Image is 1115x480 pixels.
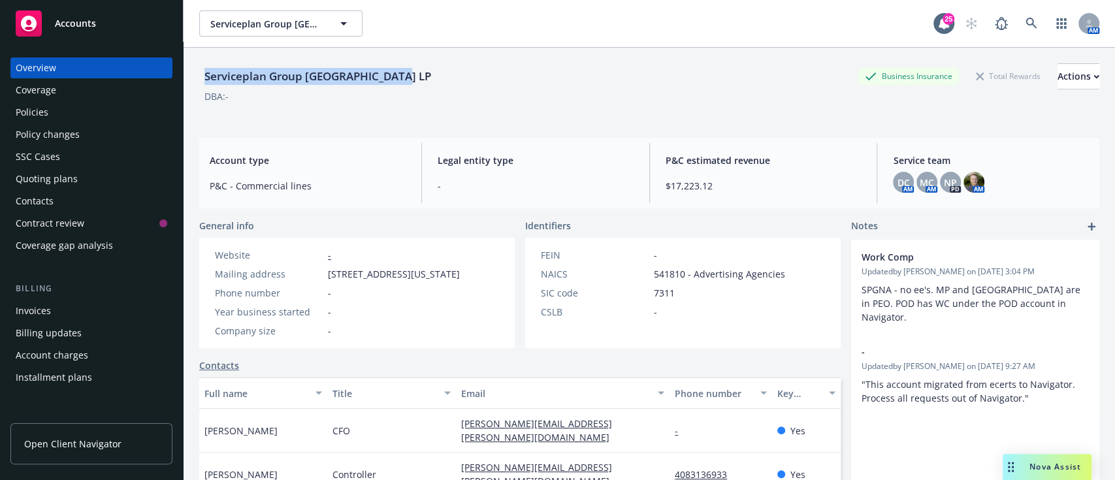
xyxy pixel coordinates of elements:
span: Open Client Navigator [24,437,121,451]
button: Full name [199,377,327,409]
span: CFO [332,424,350,438]
span: Notes [851,219,878,234]
a: Start snowing [958,10,984,37]
a: Account charges [10,345,172,366]
span: [PERSON_NAME] [204,424,278,438]
button: Key contact [772,377,841,409]
a: Report a Bug [988,10,1014,37]
div: SSC Cases [16,146,60,167]
a: - [328,249,331,261]
span: Account type [210,153,406,167]
a: Coverage [10,80,172,101]
a: Contacts [199,359,239,372]
span: - [328,305,331,319]
span: NP [944,176,957,189]
button: Email [456,377,670,409]
span: "This account migrated from ecerts to Navigator. Process all requests out of Navigator." [862,378,1078,404]
button: Actions [1058,63,1099,89]
div: 25 [943,13,954,25]
a: Contacts [10,191,172,212]
a: Switch app [1048,10,1075,37]
div: -Updatedby [PERSON_NAME] on [DATE] 9:27 AM"This account migrated from ecerts to Navigator. Proces... [851,334,1099,415]
span: - [654,305,657,319]
a: Accounts [10,5,172,42]
button: Serviceplan Group [GEOGRAPHIC_DATA] LP [199,10,363,37]
div: Actions [1058,64,1099,89]
div: Installment plans [16,367,92,388]
div: Coverage gap analysis [16,235,113,256]
div: Phone number [215,286,323,300]
span: $17,223.12 [666,179,862,193]
span: Serviceplan Group [GEOGRAPHIC_DATA] LP [210,17,323,31]
a: Policy changes [10,124,172,145]
div: Website [215,248,323,262]
div: Key contact [777,387,821,400]
div: Policies [16,102,48,123]
div: Title [332,387,436,400]
span: Service team [893,153,1089,167]
div: Email [461,387,650,400]
div: Quoting plans [16,168,78,189]
div: SIC code [541,286,649,300]
div: Full name [204,387,308,400]
span: P&C estimated revenue [666,153,862,167]
div: Drag to move [1003,454,1019,480]
div: Phone number [675,387,752,400]
button: Nova Assist [1003,454,1091,480]
a: Search [1018,10,1044,37]
span: Nova Assist [1029,461,1081,472]
span: - [438,179,634,193]
span: SPGNA - no ee's. MP and [GEOGRAPHIC_DATA] are in PEO. POD has WC under the POD account in Navigator. [862,283,1083,323]
a: Invoices [10,300,172,321]
div: Work CompUpdatedby [PERSON_NAME] on [DATE] 3:04 PMSPGNA - no ee's. MP and [GEOGRAPHIC_DATA] are i... [851,240,1099,334]
span: - [654,248,657,262]
span: Accounts [55,18,96,29]
div: Total Rewards [969,68,1047,84]
div: Business Insurance [858,68,959,84]
div: DBA: - [204,89,229,103]
div: NAICS [541,267,649,281]
div: CSLB [541,305,649,319]
a: add [1084,219,1099,234]
div: Billing updates [16,323,82,344]
div: FEIN [541,248,649,262]
a: - [675,424,688,437]
span: MC [920,176,934,189]
div: Company size [215,324,323,338]
a: Coverage gap analysis [10,235,172,256]
span: P&C - Commercial lines [210,179,406,193]
a: SSC Cases [10,146,172,167]
a: Billing updates [10,323,172,344]
button: Title [327,377,455,409]
div: Contract review [16,213,84,234]
div: Overview [16,57,56,78]
div: Invoices [16,300,51,321]
a: Quoting plans [10,168,172,189]
span: DC [897,176,910,189]
div: Policy changes [16,124,80,145]
span: - [328,286,331,300]
a: Installment plans [10,367,172,388]
a: [PERSON_NAME][EMAIL_ADDRESS][PERSON_NAME][DOMAIN_NAME] [461,417,620,443]
span: Identifiers [525,219,571,232]
a: Contract review [10,213,172,234]
span: Yes [790,424,805,438]
span: - [862,345,1055,359]
a: Policies [10,102,172,123]
div: Billing [10,282,172,295]
div: Year business started [215,305,323,319]
span: 541810 - Advertising Agencies [654,267,785,281]
div: Coverage [16,80,56,101]
div: Serviceplan Group [GEOGRAPHIC_DATA] LP [199,68,436,85]
span: General info [199,219,254,232]
div: Contacts [16,191,54,212]
button: Phone number [670,377,772,409]
div: Mailing address [215,267,323,281]
a: Overview [10,57,172,78]
img: photo [963,172,984,193]
span: 7311 [654,286,675,300]
span: Updated by [PERSON_NAME] on [DATE] 9:27 AM [862,360,1089,372]
span: - [328,324,331,338]
span: Updated by [PERSON_NAME] on [DATE] 3:04 PM [862,266,1089,278]
div: Account charges [16,345,88,366]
